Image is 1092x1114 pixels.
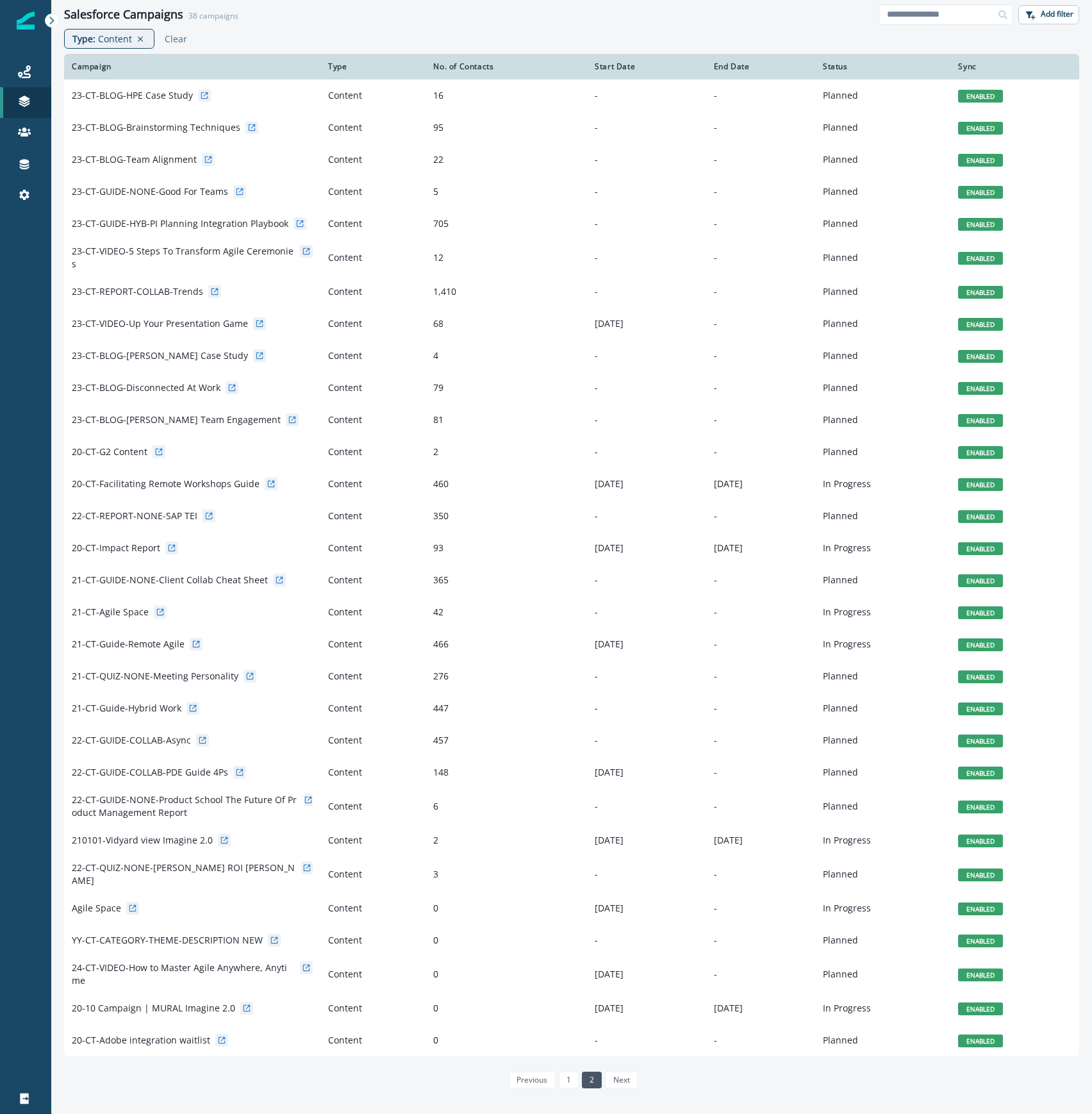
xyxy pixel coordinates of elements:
[320,596,426,628] td: Content
[815,144,950,176] td: Planned
[958,935,1003,947] span: ENABLED
[595,574,699,586] p: -
[595,381,699,394] p: -
[958,414,1003,427] span: ENABLED
[320,144,426,176] td: Content
[815,924,950,956] td: Planned
[160,33,187,45] button: Clear
[72,702,181,715] p: 21-CT-Guide-Hybrid Work
[433,153,443,165] span: 22
[72,766,228,779] p: 22-CT-GUIDE-COLLAB-PDE Guide 4Ps
[595,251,699,264] p: -
[1018,5,1079,24] button: Add filter
[72,381,220,394] p: 23-CT-BLOG-Disconnected At Work
[64,1024,1079,1056] a: 20-CT-Adobe integration waitlistContent0--PlannedENABLED
[714,217,807,230] p: -
[958,835,1003,847] span: ENABLED
[320,992,426,1024] td: Content
[958,869,1003,881] span: ENABLED
[958,122,1003,135] span: ENABLED
[64,692,1079,724] a: 21-CT-Guide-Hybrid WorkContent447--PlannedENABLED
[433,574,449,586] span: 365
[595,413,699,426] p: -
[64,79,1079,112] a: 23-CT-BLOG-HPE Case StudyContent16--PlannedENABLED
[72,285,203,298] p: 23-CT-REPORT-COLLAB-Trends
[815,564,950,596] td: Planned
[433,121,443,133] span: 95
[595,1034,699,1047] p: -
[320,372,426,404] td: Content
[72,902,121,915] p: Agile Space
[823,62,943,72] div: Status
[595,542,699,554] p: [DATE]
[714,542,807,554] p: [DATE]
[595,902,699,915] p: [DATE]
[958,670,1003,683] span: ENABLED
[72,834,213,847] p: 210101-Vidyard view Imagine 2.0
[320,176,426,208] td: Content
[320,436,426,468] td: Content
[64,404,1079,436] a: 23-CT-BLOG-[PERSON_NAME] Team EngagementContent81--PlannedENABLED
[72,794,299,819] p: 22-CT-GUIDE-NONE-Product School The Future Of Product Management Report
[433,510,449,522] span: 350
[714,121,807,134] p: -
[72,1034,210,1047] p: 20-CT-Adobe integration waitlist
[64,208,1079,240] a: 23-CT-GUIDE-HYB-PI Planning Integration PlaybookContent705--PlannedENABLED
[815,468,950,500] td: In Progress
[595,121,699,134] p: -
[64,176,1079,208] a: 23-CT-GUIDE-NONE-Good For TeamsContent5--PlannedENABLED
[64,276,1079,308] a: 23-CT-REPORT-COLLAB-TrendsContent1,410--PlannedENABLED
[595,834,699,847] p: [DATE]
[509,1072,555,1088] a: Previous page
[433,902,438,914] span: 0
[433,478,449,490] span: 460
[72,445,147,458] p: 20-CT-G2 Content
[320,856,426,892] td: Content
[815,856,950,892] td: Planned
[72,542,160,554] p: 20-CT-Impact Report
[714,670,807,683] p: -
[958,62,1071,72] div: Sync
[320,724,426,756] td: Content
[72,961,295,987] p: 24-CT-VIDEO-How to Master Agile Anywhere, Anytime
[815,208,950,240] td: Planned
[595,766,699,779] p: [DATE]
[714,574,807,586] p: -
[815,404,950,436] td: Planned
[506,1072,638,1088] ul: Pagination
[433,800,438,812] span: 6
[433,217,449,229] span: 705
[64,500,1079,532] a: 22-CT-REPORT-NONE-SAP TEIContent350--PlannedENABLED
[72,349,248,362] p: 23-CT-BLOG-[PERSON_NAME] Case Study
[320,1024,426,1056] td: Content
[433,89,443,101] span: 16
[714,868,807,881] p: -
[72,670,238,683] p: 21-CT-QUIZ-NONE-Meeting Personality
[714,834,807,847] p: [DATE]
[714,734,807,747] p: -
[595,317,699,330] p: [DATE]
[815,892,950,924] td: In Progress
[72,245,295,270] p: 23-CT-VIDEO-5 Steps To Transform Agile Ceremonies
[958,318,1003,331] span: ENABLED
[320,892,426,924] td: Content
[320,924,426,956] td: Content
[64,308,1079,340] a: 23-CT-VIDEO-Up Your Presentation GameContent68[DATE]-PlannedENABLED
[433,381,443,394] span: 79
[595,1002,699,1015] p: [DATE]
[958,574,1003,587] span: ENABLED
[72,606,149,619] p: 21-CT-Agile Space
[815,596,950,628] td: In Progress
[64,29,154,49] div: Type: Content
[320,956,426,992] td: Content
[595,734,699,747] p: -
[320,692,426,724] td: Content
[320,788,426,824] td: Content
[64,756,1079,788] a: 22-CT-GUIDE-COLLAB-PDE Guide 4PsContent148[DATE]-PlannedENABLED
[433,62,579,72] div: No. of Contacts
[815,992,950,1024] td: In Progress
[595,606,699,619] p: -
[433,1002,438,1014] span: 0
[320,628,426,660] td: Content
[64,824,1079,856] a: 210101-Vidyard view Imagine 2.0Content2[DATE][DATE]In ProgressENABLED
